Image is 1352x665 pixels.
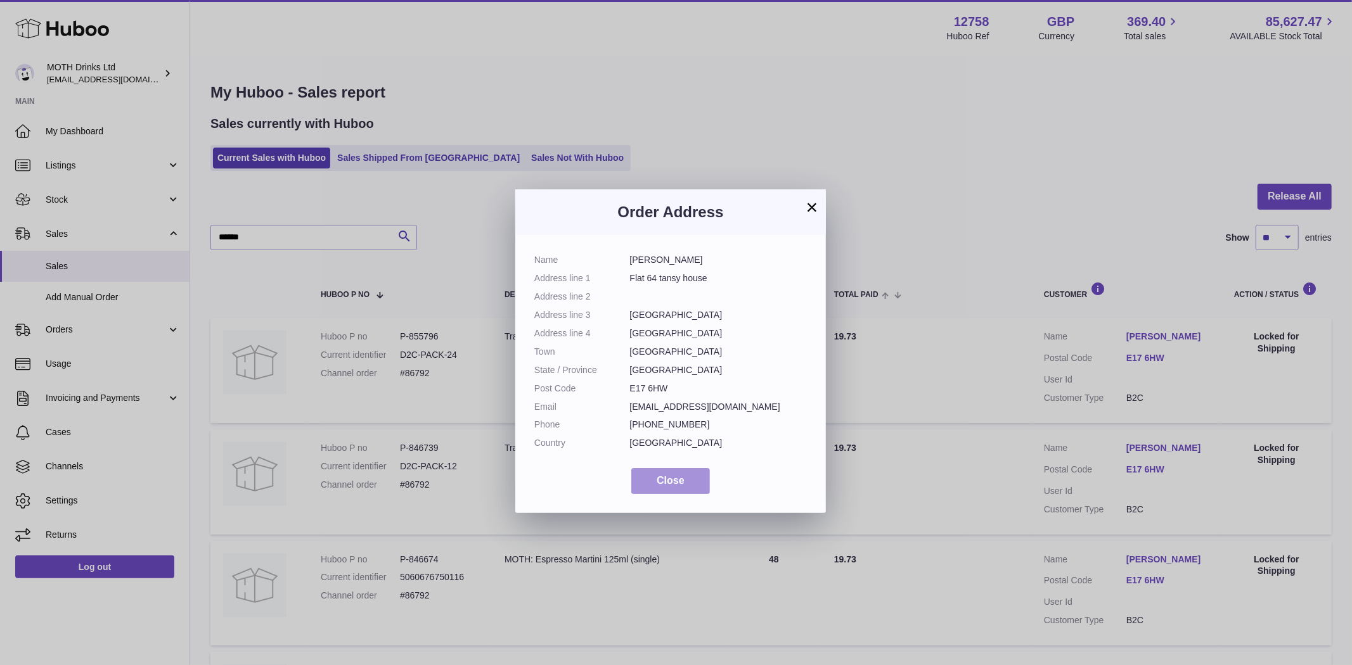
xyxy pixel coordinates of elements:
[630,272,808,284] dd: Flat 64 tansy house
[534,346,630,358] dt: Town
[630,254,808,266] dd: [PERSON_NAME]
[534,401,630,413] dt: Email
[534,364,630,376] dt: State / Province
[630,346,808,358] dd: [GEOGRAPHIC_DATA]
[630,383,808,395] dd: E17 6HW
[534,419,630,431] dt: Phone
[630,364,808,376] dd: [GEOGRAPHIC_DATA]
[657,475,685,486] span: Close
[534,202,807,222] h3: Order Address
[630,309,808,321] dd: [GEOGRAPHIC_DATA]
[534,437,630,449] dt: Country
[534,309,630,321] dt: Address line 3
[534,272,630,284] dt: Address line 1
[630,327,808,339] dd: [GEOGRAPHIC_DATA]
[630,419,808,431] dd: [PHONE_NUMBER]
[630,401,808,413] dd: [EMAIL_ADDRESS][DOMAIN_NAME]
[630,437,808,449] dd: [GEOGRAPHIC_DATA]
[534,291,630,303] dt: Address line 2
[534,383,630,395] dt: Post Code
[534,327,630,339] dt: Address line 4
[534,254,630,266] dt: Name
[631,468,710,494] button: Close
[804,199,820,215] button: ×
